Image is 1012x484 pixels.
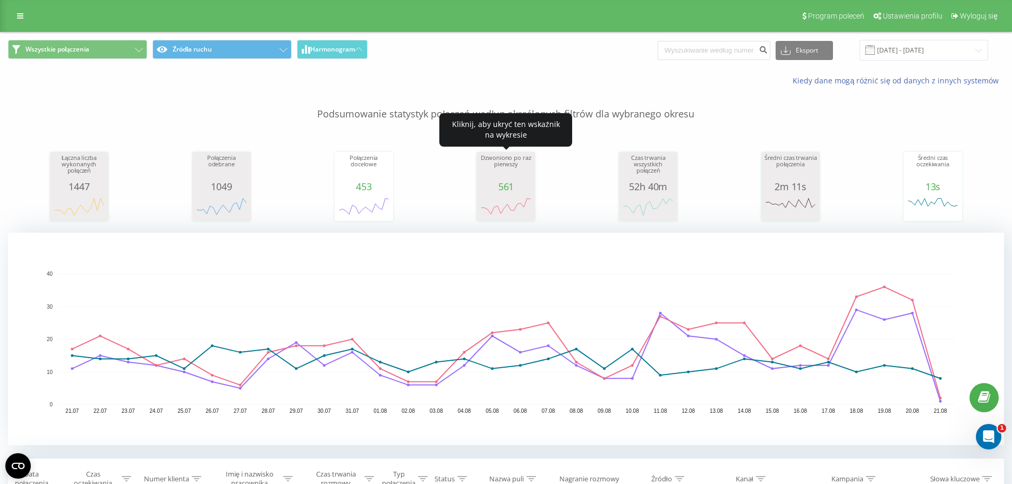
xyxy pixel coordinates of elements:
text: 20 [47,336,53,342]
text: 30.07 [318,408,331,414]
text: 09.08 [598,408,611,414]
text: 06.08 [514,408,527,414]
p: Jak możemy pomóc? [21,94,191,112]
text: 24.07 [150,408,163,414]
div: Serhii [47,160,69,172]
text: 26.07 [206,408,219,414]
text: 21.07 [65,408,79,414]
div: Kampania [831,474,863,483]
div: 52h 40m [622,181,675,192]
text: 40 [47,271,53,277]
text: 18.08 [849,408,863,414]
text: 02.08 [402,408,415,414]
span: Program poleceń [808,12,864,20]
button: Eksport [776,41,833,60]
span: Wszystkie połączenia [25,45,89,54]
span: Ocen swoją rozmowę [47,150,126,159]
svg: A chart. [53,192,106,224]
button: Wiadomości [71,332,141,374]
img: logo [21,20,92,37]
div: 561 [479,181,532,192]
span: Wiadomości [84,358,129,366]
button: Poszukaj pomocy [15,248,197,269]
div: Najnowsza wiadomość [22,134,191,145]
div: A chart. [195,192,248,224]
span: 1 [998,424,1006,432]
text: 30 [47,304,53,310]
button: Źródła ruchu [152,40,292,59]
div: Czas trwania wszystkich połączeń [622,155,675,181]
text: 20.08 [906,408,919,414]
div: Łączna liczba wykonanych połączeń [53,155,106,181]
text: 25.07 [177,408,191,414]
img: Profile image for Serhii [22,150,43,171]
input: Wyszukiwanie według numeru [658,41,770,60]
svg: A chart. [479,192,532,224]
p: Podsumowanie statystyk połączeń według określonych filtrów dla wybranego okresu [8,86,1004,121]
div: 1447 [53,181,106,192]
div: Analiza rozmów telefonicznych z AI [15,273,197,293]
svg: A chart. [622,192,675,224]
svg: A chart. [337,192,390,224]
text: 15.08 [766,408,779,414]
div: Kliknij, aby ukryć ten wskaźnik na wykresie [439,113,572,147]
text: 13.08 [710,408,723,414]
text: 07.08 [542,408,555,414]
div: Słowa kluczowe [930,474,980,483]
text: 21.08 [934,408,947,414]
div: Przegląd funkcji aplikacji Ringostat Smart Phone [22,317,178,339]
text: 28.07 [261,408,275,414]
div: Dzwoniono po raz pierwszy [479,155,532,181]
span: Wyloguj się [960,12,998,20]
div: Średni czas oczekiwania [906,155,959,181]
text: 17.08 [822,408,835,414]
div: Integracja z KeyCRM [22,297,178,308]
text: 10.08 [626,408,639,414]
svg: A chart. [906,192,959,224]
text: 04.08 [457,408,471,414]
div: Kanał [736,474,753,483]
text: 01.08 [373,408,387,414]
div: Wyślij do nas wiadomość [22,195,177,206]
img: Profile image for Yuliia [134,17,155,38]
span: Główna [20,358,51,366]
p: Witaj 👋 [21,75,191,94]
div: 453 [337,181,390,192]
div: Status [435,474,455,483]
text: 0 [49,402,53,407]
text: 05.08 [486,408,499,414]
button: Pomoc [142,332,212,374]
text: 14.08 [738,408,751,414]
text: 03.08 [430,408,443,414]
div: Nagranie rozmowy [559,474,619,483]
img: Profile image for Vladyslav [154,17,175,38]
text: 31.07 [346,408,359,414]
span: Harmonogram [310,46,355,53]
div: Połączenia docelowe [337,155,390,181]
img: Profile image for Ringostat [114,17,135,38]
div: Integracja z KeyCRM [15,293,197,312]
div: Numer klienta [144,474,189,483]
div: Przegląd funkcji aplikacji Ringostat Smart Phone [15,312,197,343]
svg: A chart. [764,192,817,224]
a: Kiedy dane mogą różnić się od danych z innych systemów [793,75,1004,86]
div: Najnowsza wiadomośćProfile image for SerhiiOcen swoją rozmowęSerhii•4 dni temu [11,125,202,181]
text: 27.07 [234,408,247,414]
text: 12.08 [682,408,695,414]
div: • 4 dni temu [71,160,115,172]
text: 29.07 [290,408,303,414]
button: Harmonogram [297,40,368,59]
div: Profile image for SerhiiOcen swoją rozmowęSerhii•4 dni temu [11,141,201,180]
div: Analiza rozmów telefonicznych z AI [22,277,178,288]
div: 2m 11s [764,181,817,192]
span: Pomoc [165,358,189,366]
text: 23.07 [122,408,135,414]
div: Zazwyczaj odpowiadamy w niecałą minutę [22,206,177,228]
div: Źródło [651,474,672,483]
div: 13s [906,181,959,192]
